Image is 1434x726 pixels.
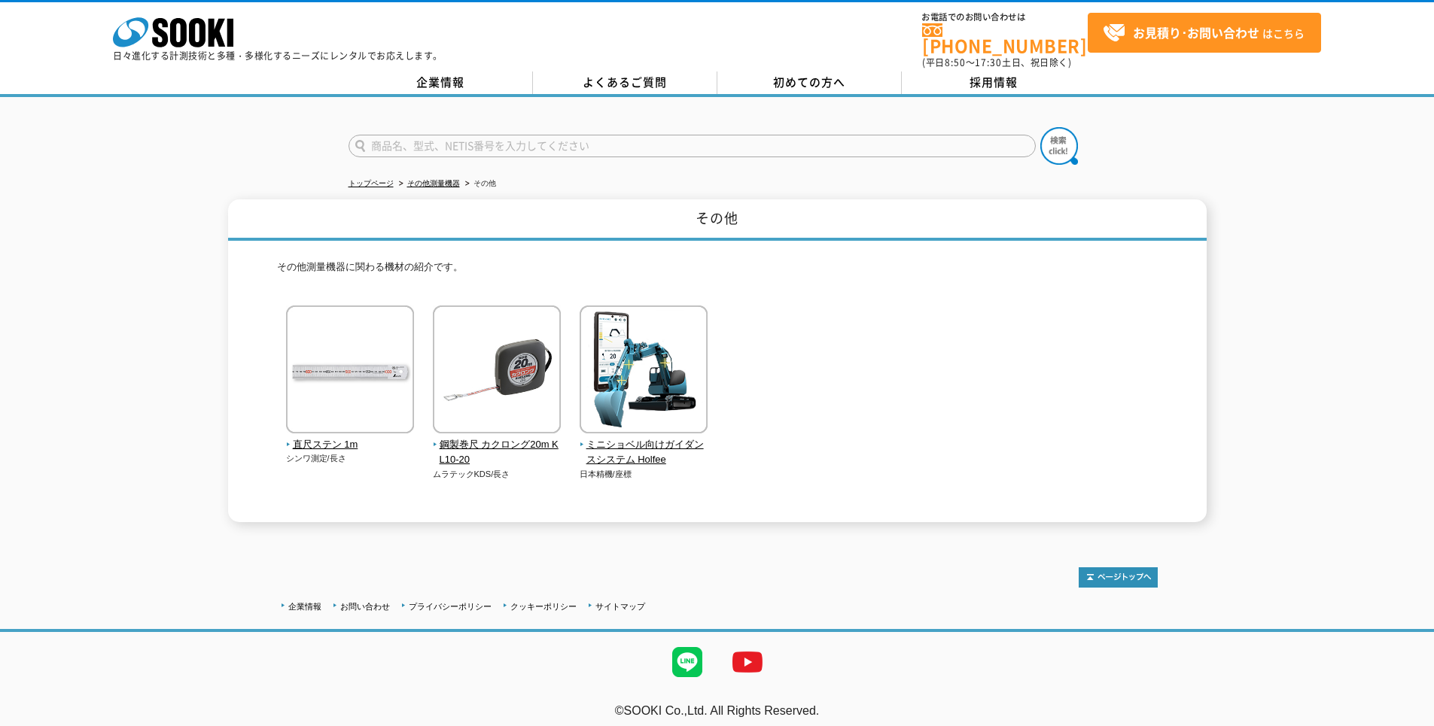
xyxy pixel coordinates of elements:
a: お見積り･お問い合わせはこちら [1088,13,1321,53]
a: よくあるご質問 [533,71,717,94]
strong: お見積り･お問い合わせ [1133,23,1259,41]
img: 直尺ステン 1m [286,305,414,437]
a: プライバシーポリシー [409,602,492,611]
span: 鋼製巻尺 カクロング20m KL10-20 [433,437,562,469]
span: お電話でのお問い合わせは [922,13,1088,22]
span: 初めての方へ [773,74,845,90]
a: 採用情報 [902,71,1086,94]
span: (平日 ～ 土日、祝日除く) [922,56,1071,69]
p: 日々進化する計測技術と多種・多様化するニーズにレンタルでお応えします。 [113,51,443,60]
span: ミニショベル向けガイダンスシステム Holfee [580,437,708,469]
span: 17:30 [975,56,1002,69]
a: [PHONE_NUMBER] [922,23,1088,54]
img: 鋼製巻尺 カクロング20m KL10-20 [433,305,561,437]
p: ムラテックKDS/長さ [433,468,562,481]
a: サイトマップ [595,602,645,611]
img: YouTube [717,632,778,692]
h1: その他 [228,199,1207,241]
img: btn_search.png [1040,127,1078,165]
span: 直尺ステン 1m [286,437,415,453]
a: ミニショベル向けガイダンスシステム Holfee [580,423,708,468]
p: シンワ測定/長さ [286,452,415,465]
input: 商品名、型式、NETIS番号を入力してください [349,135,1036,157]
p: その他測量機器に関わる機材の紹介です。 [277,260,1158,283]
li: その他 [462,176,496,192]
a: 初めての方へ [717,71,902,94]
a: 企業情報 [288,602,321,611]
a: クッキーポリシー [510,602,577,611]
img: LINE [657,632,717,692]
a: 企業情報 [349,71,533,94]
a: お問い合わせ [340,602,390,611]
a: トップページ [349,179,394,187]
a: 直尺ステン 1m [286,423,415,453]
img: トップページへ [1079,567,1158,588]
a: その他測量機器 [407,179,460,187]
span: はこちら [1103,22,1305,44]
a: 鋼製巻尺 カクロング20m KL10-20 [433,423,562,468]
p: 日本精機/座標 [580,468,708,481]
img: ミニショベル向けガイダンスシステム Holfee [580,305,708,437]
span: 8:50 [945,56,966,69]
